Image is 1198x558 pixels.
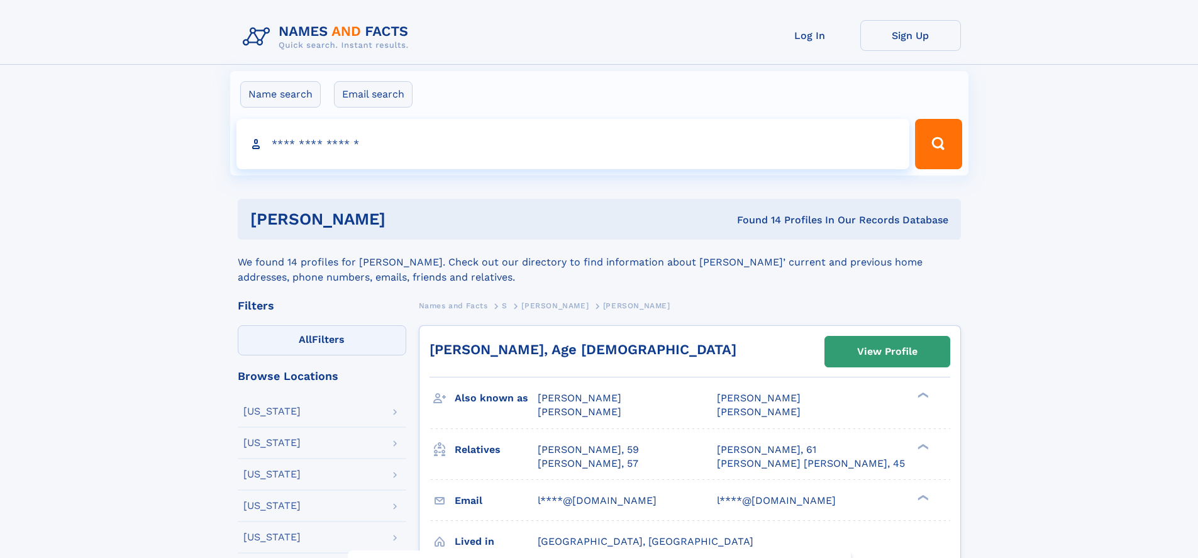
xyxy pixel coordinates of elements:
div: Browse Locations [238,371,406,382]
span: S [502,301,507,310]
a: S [502,298,507,313]
div: [US_STATE] [243,469,301,479]
span: [PERSON_NAME] [603,301,670,310]
div: We found 14 profiles for [PERSON_NAME]. Check out our directory to find information about [PERSON... [238,240,961,285]
a: [PERSON_NAME], 59 [538,443,639,457]
a: [PERSON_NAME], 57 [538,457,638,471]
div: [US_STATE] [243,532,301,542]
a: [PERSON_NAME] [521,298,589,313]
a: Names and Facts [419,298,488,313]
h3: Relatives [455,439,538,460]
div: ❯ [914,493,929,501]
span: [PERSON_NAME] [538,406,621,418]
div: [US_STATE] [243,406,301,416]
div: View Profile [857,337,918,366]
div: Filters [238,300,406,311]
label: Name search [240,81,321,108]
a: [PERSON_NAME], 61 [717,443,816,457]
div: [US_STATE] [243,438,301,448]
span: All [299,333,312,345]
h1: [PERSON_NAME] [250,211,562,227]
span: [PERSON_NAME] [538,392,621,404]
div: ❯ [914,442,929,450]
div: Found 14 Profiles In Our Records Database [561,213,948,227]
img: Logo Names and Facts [238,20,419,54]
a: Log In [760,20,860,51]
input: search input [236,119,910,169]
button: Search Button [915,119,962,169]
a: Sign Up [860,20,961,51]
a: [PERSON_NAME], Age [DEMOGRAPHIC_DATA] [430,342,736,357]
label: Email search [334,81,413,108]
a: View Profile [825,337,950,367]
span: [PERSON_NAME] [521,301,589,310]
h3: Lived in [455,531,538,552]
a: [PERSON_NAME] [PERSON_NAME], 45 [717,457,905,471]
div: [US_STATE] [243,501,301,511]
h3: Email [455,490,538,511]
span: [PERSON_NAME] [717,406,801,418]
div: ❯ [914,391,929,399]
span: [PERSON_NAME] [717,392,801,404]
span: [GEOGRAPHIC_DATA], [GEOGRAPHIC_DATA] [538,535,753,547]
label: Filters [238,325,406,355]
h3: Also known as [455,388,538,409]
